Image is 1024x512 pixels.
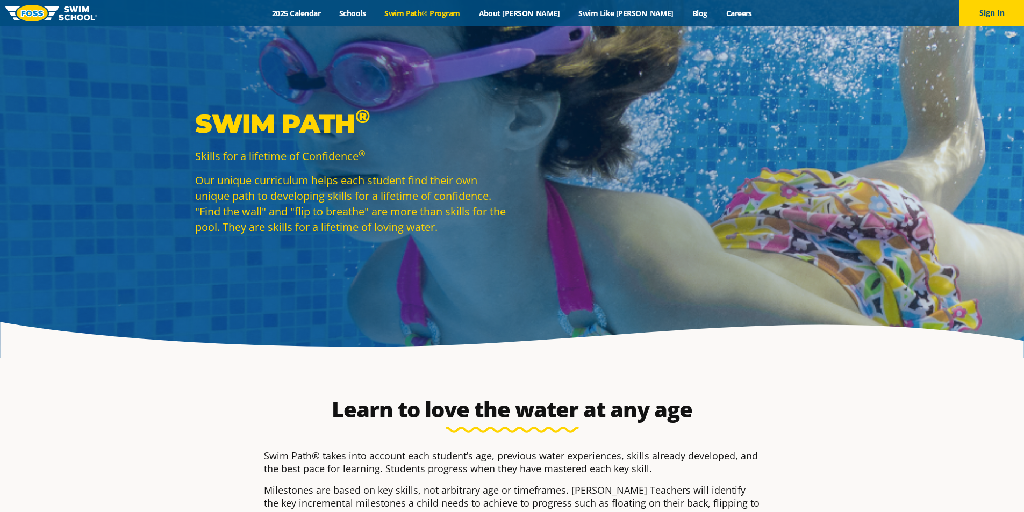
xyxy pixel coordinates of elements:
[264,449,761,475] p: Swim Path® takes into account each student’s age, previous water experiences, skills already deve...
[569,8,683,18] a: Swim Like [PERSON_NAME]
[375,8,469,18] a: Swim Path® Program
[195,107,507,140] p: Swim Path
[717,8,761,18] a: Careers
[259,396,766,422] h2: Learn to love the water at any age
[469,8,569,18] a: About [PERSON_NAME]
[359,148,365,158] sup: ®
[263,8,330,18] a: 2025 Calendar
[195,148,507,164] p: Skills for a lifetime of Confidence
[355,104,370,128] sup: ®
[330,8,375,18] a: Schools
[683,8,717,18] a: Blog
[195,172,507,235] p: Our unique curriculum helps each student find their own unique path to developing skills for a li...
[5,5,97,21] img: FOSS Swim School Logo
